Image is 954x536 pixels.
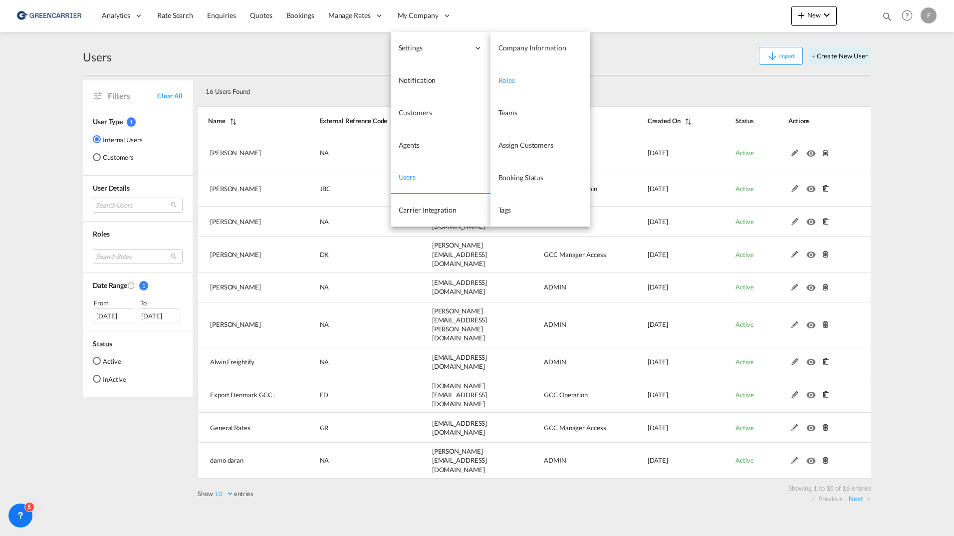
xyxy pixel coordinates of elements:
[320,251,329,259] span: DK
[432,278,487,295] span: [EMAIL_ADDRESS][DOMAIN_NAME]
[498,206,511,214] span: Tags
[498,141,553,149] span: Assign Customers
[295,413,407,443] td: GR
[295,377,407,413] td: ED
[407,377,519,413] td: export.gcc.dk@greencarrier.com
[391,97,490,129] a: Customers
[391,32,490,64] div: Settings
[93,356,126,366] md-radio-button: Active
[432,382,487,408] span: [DOMAIN_NAME][EMAIL_ADDRESS][DOMAIN_NAME]
[399,76,436,84] span: Notification
[138,308,180,323] div: [DATE]
[210,320,261,328] span: [PERSON_NAME]
[295,135,407,171] td: NA
[735,424,753,432] span: Active
[295,302,407,347] td: NA
[93,152,143,162] md-radio-button: Customers
[544,185,597,193] span: GCC Global Admin
[432,213,487,230] span: [EMAIL_ADDRESS][DOMAIN_NAME]
[320,185,331,193] span: JBC
[432,419,487,436] span: [EMAIL_ADDRESS][DOMAIN_NAME]
[198,377,295,413] td: Export Denmark GCC .
[407,443,519,479] td: damodaran.g@freightify.com
[295,237,407,272] td: DK
[519,413,622,443] td: GCC Manager Access
[108,90,157,101] span: Filters
[544,251,606,259] span: GCC Manager Access
[210,456,243,464] span: damo daran
[391,162,490,194] a: Users
[320,424,329,432] span: GR
[899,7,916,24] span: Help
[811,494,843,503] a: Previous
[207,11,236,19] span: Enquiries
[490,162,590,194] a: Booking Status
[432,447,487,473] span: [PERSON_NAME][EMAIL_ADDRESS][DOMAIN_NAME]
[198,135,295,171] td: Tamizh Selvi
[806,183,819,190] md-icon: icon-eye
[735,320,753,328] span: Active
[490,129,590,162] a: Assign Customers
[93,298,137,308] div: From
[882,11,893,26] div: icon-magnify
[295,272,407,302] td: NA
[795,11,833,19] span: New
[544,456,566,464] span: ADMIN
[490,64,590,97] a: Roles
[328,10,371,20] span: Manage Rates
[202,79,801,100] div: 16 Users Found
[210,185,261,193] span: [PERSON_NAME]
[795,9,807,21] md-icon: icon-plus 400-fg
[623,272,711,302] td: 2025-05-08
[711,106,763,135] th: Status
[432,241,487,267] span: [PERSON_NAME][EMAIL_ADDRESS][DOMAIN_NAME]
[623,347,711,377] td: 2025-02-13
[735,251,753,259] span: Active
[623,135,711,171] td: 2025-08-08
[407,302,519,347] td: saranya.kothandan@freightfy.com
[250,11,272,19] span: Quotes
[320,149,329,157] span: NA
[899,7,921,25] div: Help
[407,347,519,377] td: alwinregan.a@freightfy.com
[921,7,937,23] div: F
[139,281,148,290] span: 1
[198,272,295,302] td: imran khan
[849,494,870,503] a: Next
[544,424,606,432] span: GCC Manager Access
[407,413,519,443] td: generic@mail.com
[735,358,753,366] span: Active
[407,237,519,272] td: fredrik.fagerman@greencarrier.com
[213,490,234,498] select: Showentries
[398,10,439,20] span: My Company
[399,141,420,149] span: Agents
[544,391,588,399] span: GCC Operation
[806,356,819,363] md-icon: icon-eye
[806,455,819,462] md-icon: icon-eye
[759,47,803,65] button: icon-arrow-downImport
[648,218,668,226] span: [DATE]
[399,206,457,214] span: Carrier Integration
[286,11,314,19] span: Bookings
[320,283,329,291] span: NA
[806,147,819,154] md-icon: icon-eye
[391,64,490,97] a: Notification
[93,230,110,238] span: Roles
[210,251,261,259] span: [PERSON_NAME]
[432,307,487,342] span: [PERSON_NAME][EMAIL_ADDRESS][PERSON_NAME][DOMAIN_NAME]
[490,194,590,227] a: Tags
[203,479,871,493] div: Showing 1 to 10 of 16 entries
[198,302,295,347] td: Saranya K
[320,320,329,328] span: NA
[519,302,622,347] td: ADMIN
[498,108,518,117] span: Teams
[198,106,295,135] th: Name
[198,207,295,237] td: Dinesh Kumar
[295,347,407,377] td: NA
[198,237,295,272] td: Fredrik Fagerman
[198,171,295,207] td: Julius Brødbæk Casparij
[623,171,711,207] td: 2025-07-17
[391,129,490,162] a: Agents
[399,173,416,181] span: Users
[295,207,407,237] td: NA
